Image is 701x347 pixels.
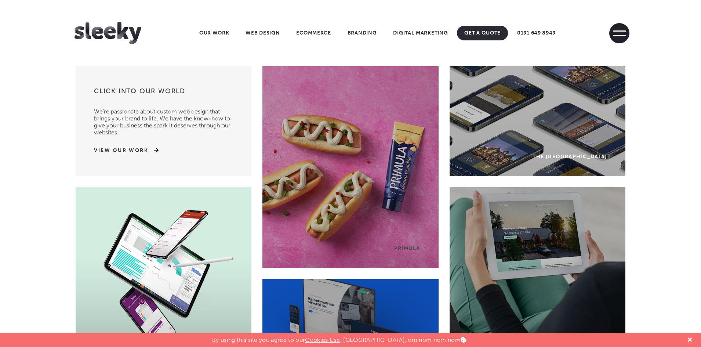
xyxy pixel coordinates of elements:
a: Ecommerce [289,26,338,40]
a: Our Work [192,26,237,40]
a: Web Design [238,26,287,40]
img: Sleeky Web Design Newcastle [75,22,141,44]
a: Branding [340,26,384,40]
a: Digital Marketing [386,26,455,40]
a: Get A Quote [457,26,508,40]
a: 0191 649 8949 [510,26,563,40]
